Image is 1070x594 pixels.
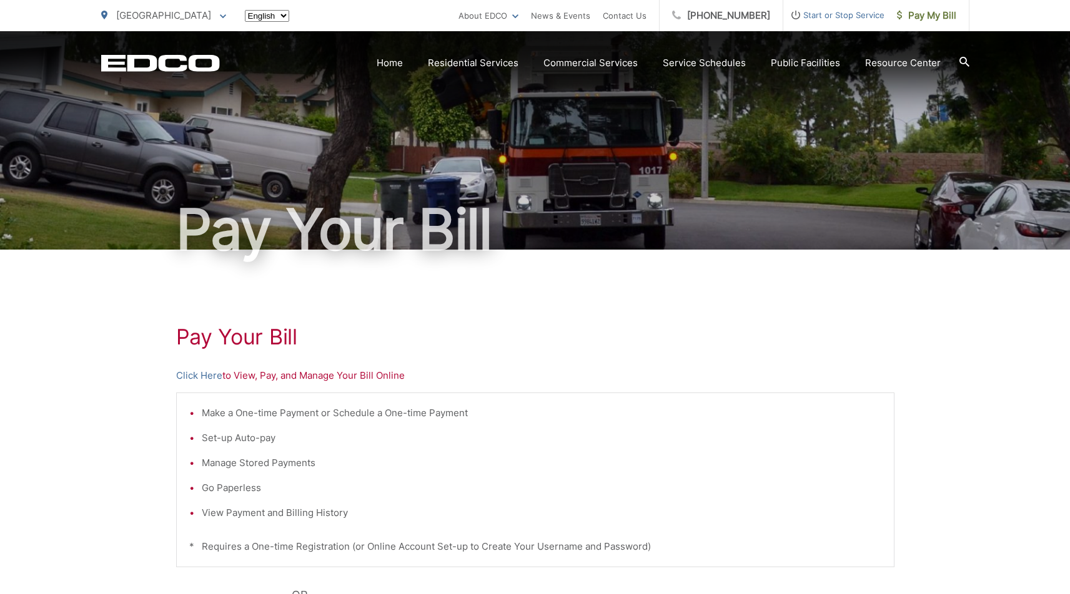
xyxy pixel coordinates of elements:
a: Public Facilities [771,56,840,71]
a: Resource Center [865,56,941,71]
span: [GEOGRAPHIC_DATA] [116,9,211,21]
a: Click Here [176,368,222,383]
a: About EDCO [458,8,518,23]
a: Service Schedules [663,56,746,71]
a: EDCD logo. Return to the homepage. [101,54,220,72]
a: Residential Services [428,56,518,71]
a: News & Events [531,8,590,23]
h1: Pay Your Bill [101,198,969,261]
h1: Pay Your Bill [176,324,894,349]
p: to View, Pay, and Manage Your Bill Online [176,368,894,383]
li: Manage Stored Payments [202,455,881,470]
a: Home [377,56,403,71]
li: Set-up Auto-pay [202,431,881,445]
li: Go Paperless [202,480,881,495]
a: Contact Us [603,8,646,23]
li: View Payment and Billing History [202,505,881,520]
p: * Requires a One-time Registration (or Online Account Set-up to Create Your Username and Password) [189,539,881,554]
a: Commercial Services [543,56,638,71]
li: Make a One-time Payment or Schedule a One-time Payment [202,406,881,421]
span: Pay My Bill [897,8,956,23]
select: Select a language [245,10,289,22]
